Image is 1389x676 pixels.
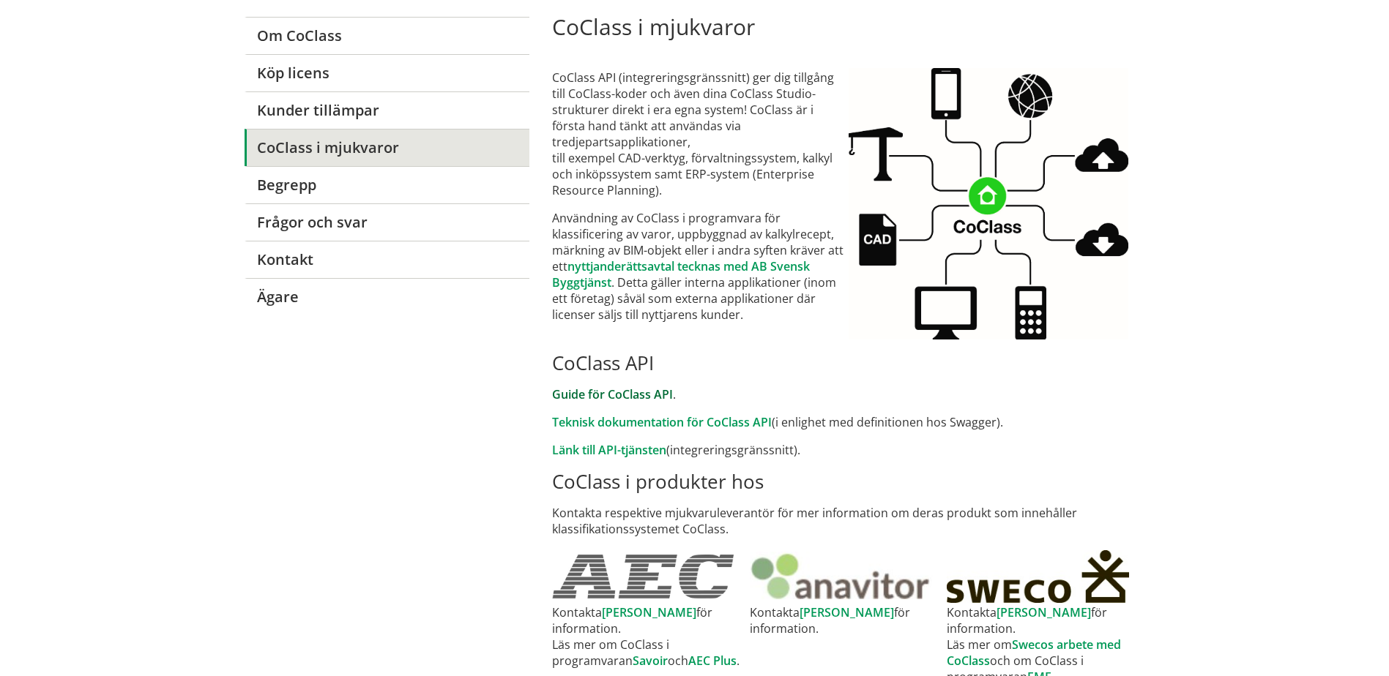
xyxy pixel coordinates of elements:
img: CoClassAPI.jpg [849,68,1128,339]
a: Frågor och svar [245,203,529,241]
p: Kontakta respektive mjukvaruleverantör för mer information om deras produkt som innehåller klassi... [552,505,1144,537]
a: Anavitor's webbsida [750,552,947,601]
p: (i enlighet med definitionen hos Swagger). [552,414,1144,430]
p: (integreringsgränssnitt). [552,442,1144,458]
a: Länk till API-tjänsten [552,442,666,458]
img: sweco_logo.jpg [947,550,1129,603]
a: Ägare [245,278,529,315]
a: [PERSON_NAME] [800,604,894,620]
a: Om CoClass [245,17,529,54]
a: SWECO's webbsida [947,550,1144,603]
a: AEC Plus [688,653,737,669]
a: AEC's webbsida [552,555,750,599]
a: Teknisk dokumentation för CoClass API [552,414,772,430]
a: Köp licens [245,54,529,91]
a: Savoir [633,653,668,669]
a: Kunder tillämpar [245,91,529,129]
img: AEC.jpg [552,555,734,599]
a: [PERSON_NAME] [997,604,1091,620]
a: [PERSON_NAME] [602,604,696,620]
img: Anavitor.JPG [750,552,933,601]
a: CoClass i mjukvaror [245,129,529,166]
a: Guide för CoClass API [552,386,673,402]
h2: CoClass i produkter hos [552,470,1144,493]
a: Begrepp [245,166,529,203]
a: Swecos arbete med CoClass [947,636,1121,669]
p: CoClass API (integreringsgränssnitt) ger dig tillgång till CoClass-koder och även dina CoClass St... [552,70,849,198]
h1: CoClass i mjukvaror [552,14,1144,40]
p: . [552,386,1144,402]
a: Kontakt [245,241,529,278]
h2: CoClass API [552,351,1144,375]
p: Användning av CoClass i programvara för klassificering av varor, uppbyggnad av kalkylrecept, märk... [552,210,849,323]
a: nyttjanderättsavtal tecknas med AB Svensk Byggtjänst [552,258,810,290]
